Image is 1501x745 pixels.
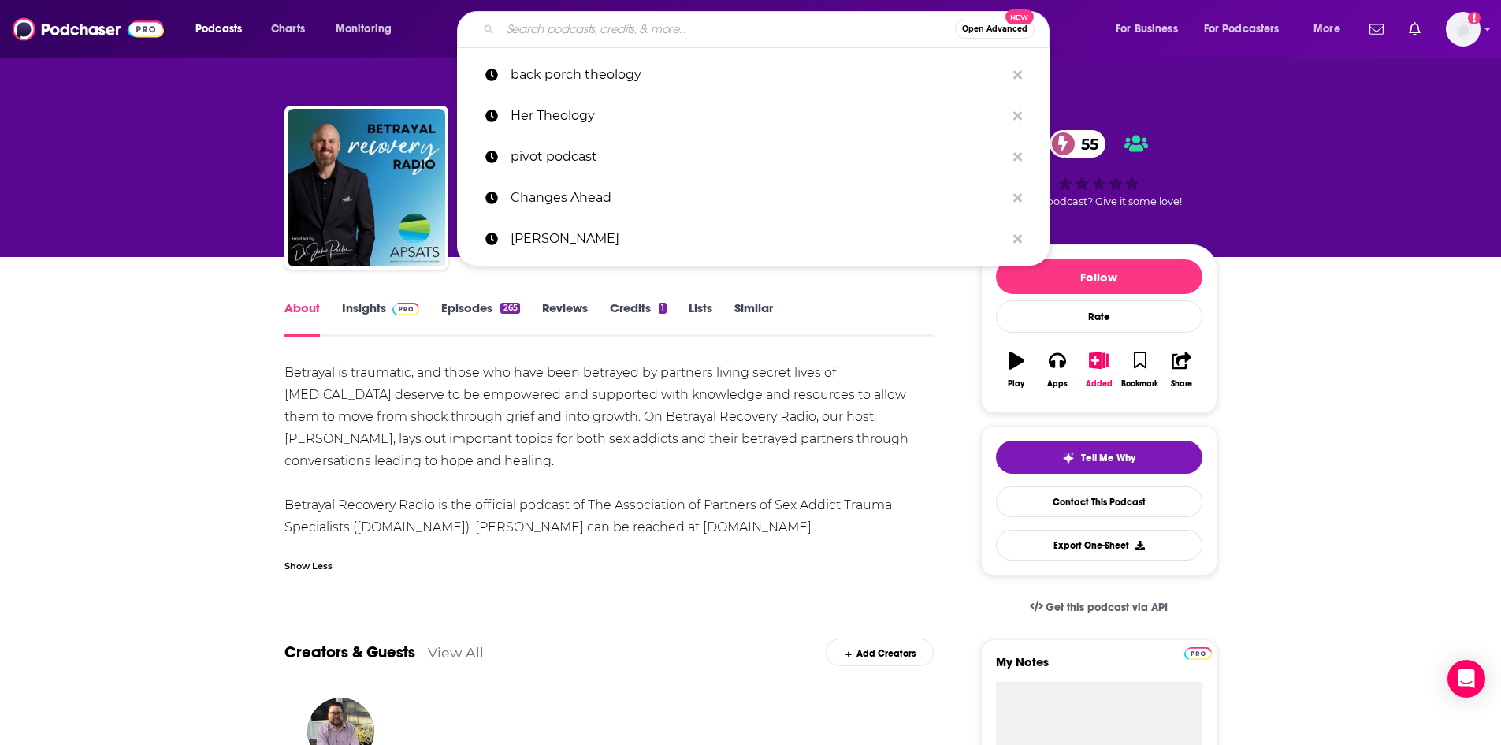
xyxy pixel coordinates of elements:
[261,17,314,42] a: Charts
[457,136,1050,177] a: pivot podcast
[511,218,1005,259] p: Tammy Gustafson
[500,17,955,42] input: Search podcasts, credits, & more...
[1017,588,1181,627] a: Get this podcast via API
[511,54,1005,95] p: back porch theology
[428,644,484,661] a: View All
[1046,601,1168,614] span: Get this podcast via API
[1468,12,1481,24] svg: Add a profile image
[1184,647,1212,660] img: Podchaser Pro
[1120,341,1161,398] button: Bookmark
[1121,379,1158,389] div: Bookmark
[1086,379,1113,389] div: Added
[1446,12,1481,47] button: Show profile menu
[288,109,445,266] img: Betrayal Recovery Radio: The Official Podcast of APSATS
[1403,16,1427,43] a: Show notifications dropdown
[826,639,934,666] div: Add Creators
[962,25,1027,33] span: Open Advanced
[1204,18,1280,40] span: For Podcasters
[689,300,712,337] a: Lists
[996,441,1202,474] button: tell me why sparkleTell Me Why
[392,303,420,315] img: Podchaser Pro
[271,18,305,40] span: Charts
[457,218,1050,259] a: [PERSON_NAME]
[511,95,1005,136] p: Her Theology
[996,300,1202,333] div: Rate
[1050,130,1106,158] a: 55
[1065,130,1106,158] span: 55
[457,95,1050,136] a: Her Theology
[511,136,1005,177] p: pivot podcast
[542,300,588,337] a: Reviews
[441,300,519,337] a: Episodes265
[610,300,667,337] a: Credits1
[195,18,242,40] span: Podcasts
[1161,341,1202,398] button: Share
[996,259,1202,294] button: Follow
[996,486,1202,517] a: Contact This Podcast
[996,530,1202,561] button: Export One-Sheet
[1037,341,1078,398] button: Apps
[1116,18,1178,40] span: For Business
[457,177,1050,218] a: Changes Ahead
[955,20,1035,39] button: Open AdvancedNew
[342,300,420,337] a: InsightsPodchaser Pro
[734,300,773,337] a: Similar
[996,341,1037,398] button: Play
[1194,17,1302,42] button: open menu
[500,303,519,314] div: 265
[1171,379,1192,389] div: Share
[13,14,164,44] img: Podchaser - Follow, Share and Rate Podcasts
[996,654,1202,682] label: My Notes
[1302,17,1360,42] button: open menu
[511,177,1005,218] p: Changes Ahead
[284,362,934,538] div: Betrayal is traumatic, and those who have been betrayed by partners living secret lives of [MEDIC...
[1008,379,1024,389] div: Play
[472,11,1064,47] div: Search podcasts, credits, & more...
[1081,452,1135,464] span: Tell Me Why
[1005,9,1034,24] span: New
[1078,341,1119,398] button: Added
[1047,379,1068,389] div: Apps
[336,18,392,40] span: Monitoring
[1105,17,1198,42] button: open menu
[457,54,1050,95] a: back porch theology
[325,17,412,42] button: open menu
[1447,660,1485,698] div: Open Intercom Messenger
[184,17,262,42] button: open menu
[1184,645,1212,660] a: Pro website
[284,643,415,662] a: Creators & Guests
[981,120,1217,218] div: 55Good podcast? Give it some love!
[1062,452,1075,464] img: tell me why sparkle
[1016,196,1182,207] span: Good podcast? Give it some love!
[659,303,667,314] div: 1
[1446,12,1481,47] img: User Profile
[1446,12,1481,47] span: Logged in as Lydia_Gustafson
[284,300,320,337] a: About
[1313,18,1340,40] span: More
[1363,16,1390,43] a: Show notifications dropdown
